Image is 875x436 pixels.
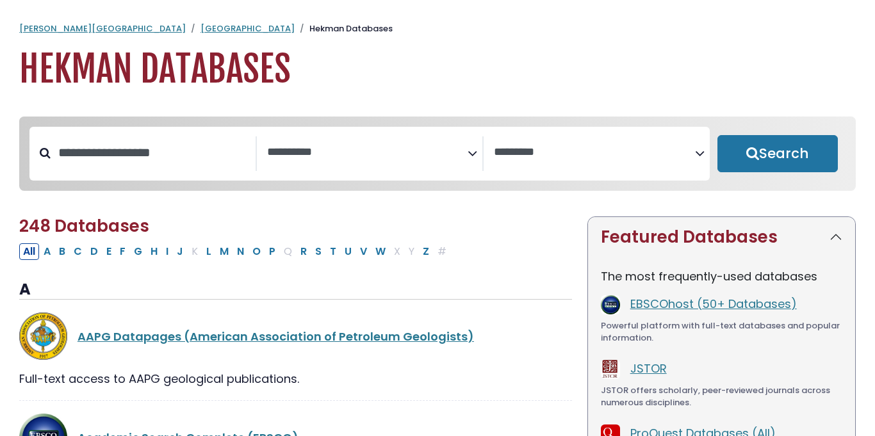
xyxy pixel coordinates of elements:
button: Filter Results L [202,243,215,260]
button: Filter Results D [86,243,102,260]
li: Hekman Databases [295,22,393,35]
h1: Hekman Databases [19,48,856,91]
button: All [19,243,39,260]
div: Alpha-list to filter by first letter of database name [19,243,452,259]
p: The most frequently-used databases [601,268,842,285]
a: [PERSON_NAME][GEOGRAPHIC_DATA] [19,22,186,35]
button: Filter Results Z [419,243,433,260]
button: Filter Results B [55,243,69,260]
h3: A [19,280,572,300]
div: Full-text access to AAPG geological publications. [19,370,572,387]
button: Filter Results N [233,243,248,260]
button: Filter Results J [173,243,187,260]
button: Filter Results F [116,243,129,260]
button: Filter Results R [297,243,311,260]
button: Filter Results P [265,243,279,260]
a: EBSCOhost (50+ Databases) [630,296,797,312]
button: Submit for Search Results [717,135,838,172]
a: JSTOR [630,360,667,376]
textarea: Search [494,146,695,159]
button: Filter Results S [311,243,325,260]
nav: breadcrumb [19,22,856,35]
button: Featured Databases [588,217,855,257]
button: Filter Results I [162,243,172,260]
button: Filter Results W [372,243,389,260]
span: 248 Databases [19,214,149,238]
div: JSTOR offers scholarly, peer-reviewed journals across numerous disciplines. [601,384,842,409]
a: [GEOGRAPHIC_DATA] [200,22,295,35]
button: Filter Results A [40,243,54,260]
textarea: Search [267,146,468,159]
button: Filter Results U [341,243,356,260]
a: AAPG Datapages (American Association of Petroleum Geologists) [78,328,474,344]
button: Filter Results G [130,243,146,260]
button: Filter Results M [216,243,233,260]
button: Filter Results H [147,243,161,260]
button: Filter Results E [102,243,115,260]
button: Filter Results O [249,243,265,260]
button: Filter Results T [326,243,340,260]
nav: Search filters [19,117,856,191]
div: Powerful platform with full-text databases and popular information. [601,319,842,344]
button: Filter Results V [356,243,371,260]
input: Search database by title or keyword [51,142,256,163]
button: Filter Results C [70,243,86,260]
